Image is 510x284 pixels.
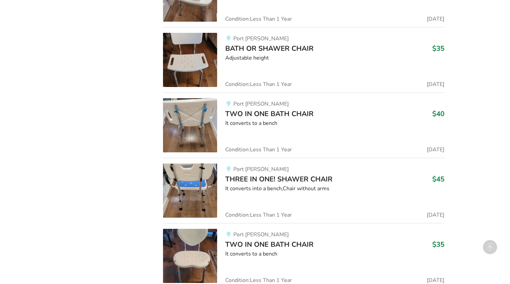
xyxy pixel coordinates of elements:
span: Condition: Less Than 1 Year [225,16,292,22]
a: bathroom safety-two in one bath chairPort [PERSON_NAME]TWO IN ONE BATH CHAIR$40It converts to a b... [163,92,444,158]
span: Condition: Less Than 1 Year [225,212,292,218]
span: BATH OR SHAWER CHAIR [225,44,314,53]
img: bathroom safety-three in one! shawer chair [163,163,217,218]
span: [DATE] [427,16,444,22]
h3: $35 [432,240,444,249]
span: TWO IN ONE BATH CHAIR [225,109,314,118]
h3: $45 [432,175,444,183]
img: bathroom safety-two in one bath chair [163,98,217,152]
h3: $40 [432,109,444,118]
span: [DATE] [427,278,444,283]
div: Adjustable height [225,54,444,62]
span: THREE IN ONE! SHAWER CHAIR [225,174,332,184]
span: [DATE] [427,147,444,152]
div: It converts into a bench,Chair without arms [225,185,444,193]
img: bathroom safety-bath or shawer chair [163,33,217,87]
span: [DATE] [427,212,444,218]
span: Condition: Less Than 1 Year [225,82,292,87]
span: TWO IN ONE BATH CHAIR [225,240,314,249]
span: Condition: Less Than 1 Year [225,147,292,152]
a: bathroom safety-bath or shawer chairPort [PERSON_NAME]BATH OR SHAWER CHAIR$35Adjustable heightCon... [163,27,444,92]
div: It converts to a bench [225,250,444,258]
a: bathroom safety-three in one! shawer chairPort [PERSON_NAME]THREE IN ONE! SHAWER CHAIR$45It conve... [163,158,444,223]
span: Port [PERSON_NAME] [233,100,289,108]
span: Port [PERSON_NAME] [233,231,289,238]
div: It converts to a bench [225,119,444,127]
span: Port [PERSON_NAME] [233,35,289,42]
h3: $35 [432,44,444,53]
img: bathroom safety-two in one bath chair [163,229,217,283]
span: [DATE] [427,82,444,87]
span: Port [PERSON_NAME] [233,166,289,173]
span: Condition: Less Than 1 Year [225,278,292,283]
